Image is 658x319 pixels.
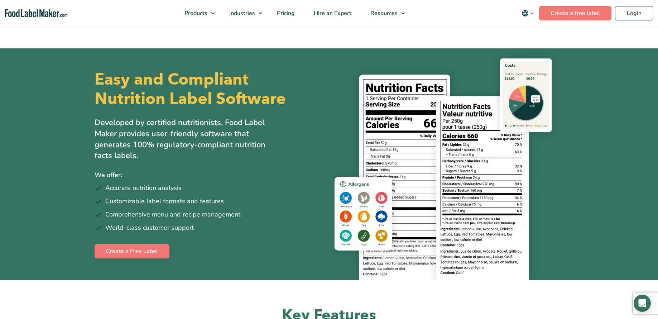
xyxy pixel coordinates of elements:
span: World-class customer support [105,223,194,233]
p: Developed by certified nutritionists, Food Label Maker provides user-friendly software that gener... [95,117,281,161]
a: Create a Free Label [95,244,169,258]
span: Accurate nutrition analysis [105,183,182,193]
div: Open Intercom Messenger [634,295,651,312]
span: Hire an Expert [312,9,352,17]
h1: Easy and Compliant Nutrition Label Software [95,70,323,109]
span: Pricing [275,9,296,17]
span: Resources [368,9,398,17]
span: Products [182,9,208,17]
span: Customizable label formats and features [105,196,224,206]
p: We offer: [95,170,324,180]
span: Comprehensive menu and recipe management [105,210,240,219]
a: Create a free label [539,6,611,20]
a: Login [615,6,653,20]
span: Industries [227,9,256,17]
